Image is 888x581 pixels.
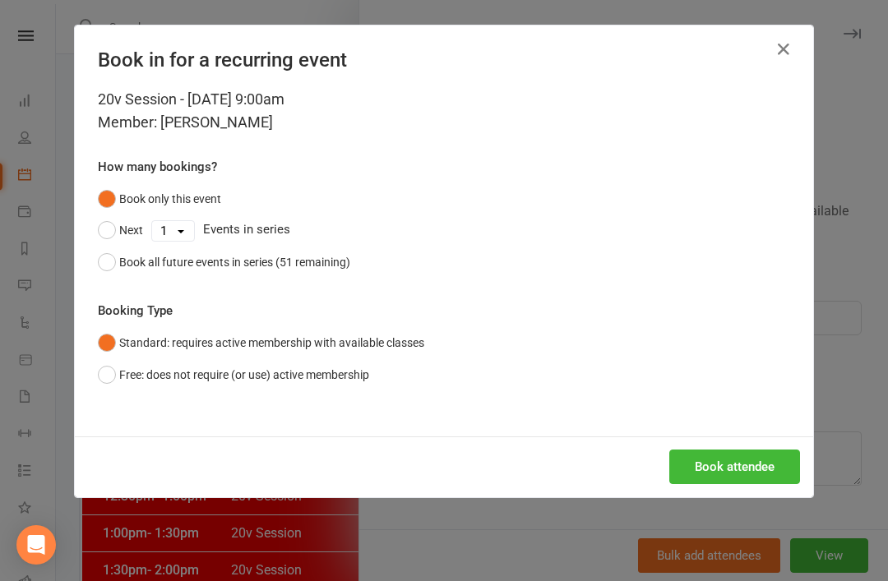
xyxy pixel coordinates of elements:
[98,301,173,320] label: Booking Type
[98,214,790,246] div: Events in series
[98,214,143,246] button: Next
[98,327,424,358] button: Standard: requires active membership with available classes
[98,48,790,71] h4: Book in for a recurring event
[16,525,56,565] div: Open Intercom Messenger
[770,36,797,62] button: Close
[669,450,800,484] button: Book attendee
[119,253,350,271] div: Book all future events in series (51 remaining)
[98,157,217,177] label: How many bookings?
[98,183,221,214] button: Book only this event
[98,359,369,390] button: Free: does not require (or use) active membership
[98,88,790,134] div: 20v Session - [DATE] 9:00am Member: [PERSON_NAME]
[98,247,350,278] button: Book all future events in series (51 remaining)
